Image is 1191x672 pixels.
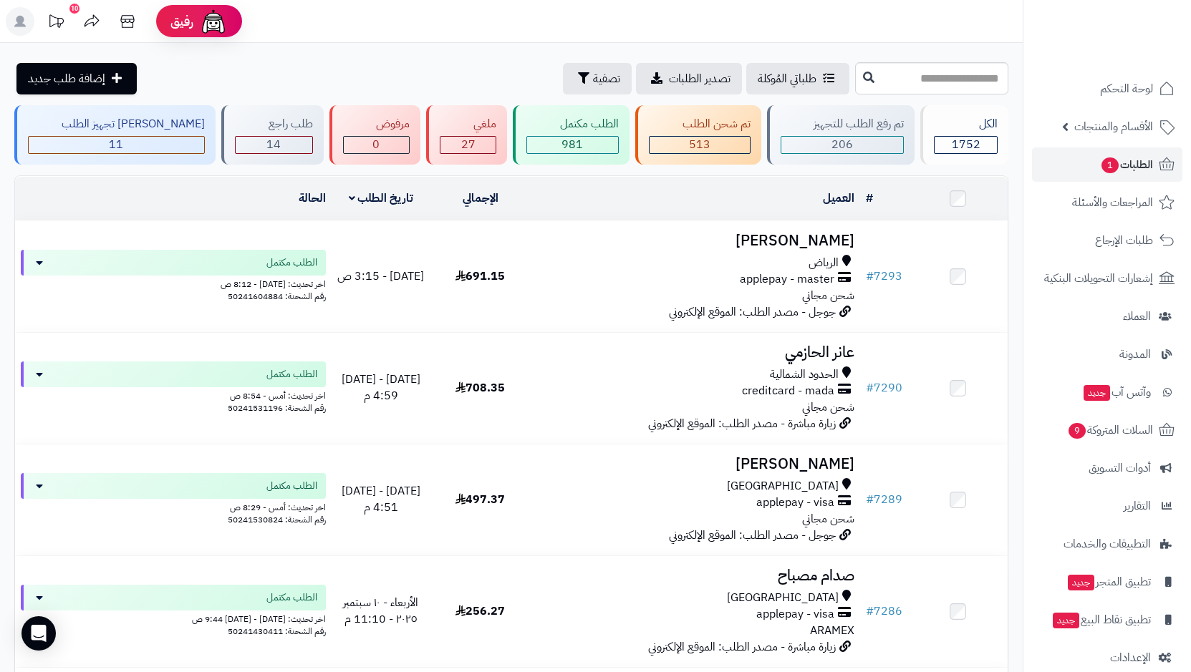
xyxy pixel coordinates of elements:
[917,105,1011,165] a: الكل1752
[636,63,742,94] a: تصدير الطلبات
[455,491,505,508] span: 497.37
[228,290,326,303] span: رقم الشحنة: 50241604884
[343,116,410,132] div: مرفوض
[510,105,632,165] a: الطلب مكتمل 981
[648,415,836,432] span: زيارة مباشرة - مصدر الطلب: الموقع الإلكتروني
[69,4,79,14] div: 10
[1067,420,1153,440] span: السلات المتروكة
[1110,648,1151,668] span: الإعدادات
[650,137,750,153] div: 513
[218,105,327,165] a: طلب راجع 14
[343,594,418,628] span: الأربعاء - ١٠ سبتمبر ٢٠٢٥ - 11:10 م
[342,482,420,516] span: [DATE] - [DATE] 4:51 م
[1082,382,1151,402] span: وآتس آب
[810,622,854,639] span: ARAMEX
[866,603,874,620] span: #
[1100,79,1153,99] span: لوحة التحكم
[770,366,839,383] span: الحدود الشمالية
[934,116,998,132] div: الكل
[236,137,312,153] div: 14
[831,136,853,153] span: 206
[802,510,854,527] span: شحن مجاني
[866,379,874,396] span: #
[1032,375,1182,409] a: وآتس آبجديد
[1084,385,1110,401] span: جديد
[746,63,849,94] a: طلباتي المُوكلة
[563,63,632,94] button: تصفية
[1032,299,1182,333] a: العملاء
[16,63,137,94] a: إضافة طلب جديد
[809,255,839,271] span: الرياض
[1094,40,1177,70] img: logo-2.png
[327,105,424,165] a: مرفوض 0
[742,383,834,399] span: creditcard - mada
[266,367,317,381] span: الطلب مكتمل
[342,371,420,404] span: [DATE] - [DATE] 4:59 م
[266,255,317,270] span: الطلب مكتمل
[461,136,476,153] span: 27
[199,7,228,36] img: ai-face.png
[440,116,496,132] div: ملغي
[1089,458,1151,478] span: أدوات التسويق
[349,190,414,207] a: تاريخ الطلب
[527,137,618,153] div: 981
[1123,306,1151,326] span: العملاء
[1119,344,1151,364] span: المدونة
[1053,613,1079,628] span: جديد
[756,606,834,623] span: applepay - visa
[1095,230,1153,250] span: طلبات الإرجاع
[802,287,854,304] span: شحن مجاني
[228,513,326,526] span: رقم الشحنة: 50241530824
[235,116,313,132] div: طلب راجع
[669,303,836,321] span: جوجل - مصدر الطلب: الموقع الإلكتروني
[455,379,505,396] span: 708.35
[266,590,317,605] span: الطلب مكتمل
[455,268,505,285] span: 691.15
[669,70,730,87] span: تصدير الطلبات
[463,190,498,207] a: الإجمالي
[170,13,193,30] span: رفيق
[823,190,854,207] a: العميل
[1100,155,1153,175] span: الطلبات
[866,603,902,620] a: #7286
[1044,268,1153,288] span: إشعارات التحويلات البنكية
[21,387,326,402] div: اخر تحديث: أمس - 8:54 ص
[1068,575,1094,590] span: جديد
[1032,261,1182,296] a: إشعارات التحويلات البنكية
[455,603,505,620] span: 256.27
[1064,534,1151,554] span: التطبيقات والخدمات
[649,116,751,132] div: تم شحن الطلب
[266,479,317,493] span: الطلب مكتمل
[866,491,874,508] span: #
[21,499,326,514] div: اخر تحديث: أمس - 8:29 ص
[1101,157,1119,173] span: 1
[648,638,836,656] span: زيارة مباشرة - مصدر الطلب: الموقع الإلكتروني
[536,568,855,584] h3: صدام مصباح
[1051,610,1151,630] span: تطبيق نقاط البيع
[337,268,424,285] span: [DATE] - 3:15 ص
[1032,603,1182,637] a: تطبيق نقاط البيعجديد
[866,268,874,285] span: #
[1069,423,1086,439] span: 9
[1032,223,1182,258] a: طلبات الإرجاع
[561,136,583,153] span: 981
[1032,413,1182,447] a: السلات المتروكة9
[740,271,834,288] span: applepay - master
[1032,185,1182,220] a: المراجعات والأسئلة
[1124,496,1151,516] span: التقارير
[28,116,205,132] div: [PERSON_NAME] تجهيز الطلب
[536,344,855,361] h3: عانر الحازمي
[758,70,816,87] span: طلباتي المُوكلة
[28,70,105,87] span: إضافة طلب جديد
[866,491,902,508] a: #7289
[764,105,918,165] a: تم رفع الطلب للتجهيز 206
[536,233,855,249] h3: [PERSON_NAME]
[781,137,904,153] div: 206
[669,527,836,544] span: جوجل - مصدر الطلب: الموقع الإلكتروني
[593,70,620,87] span: تصفية
[344,137,410,153] div: 0
[689,136,710,153] span: 513
[11,105,218,165] a: [PERSON_NAME] تجهيز الطلب 11
[1074,117,1153,137] span: الأقسام والمنتجات
[372,136,380,153] span: 0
